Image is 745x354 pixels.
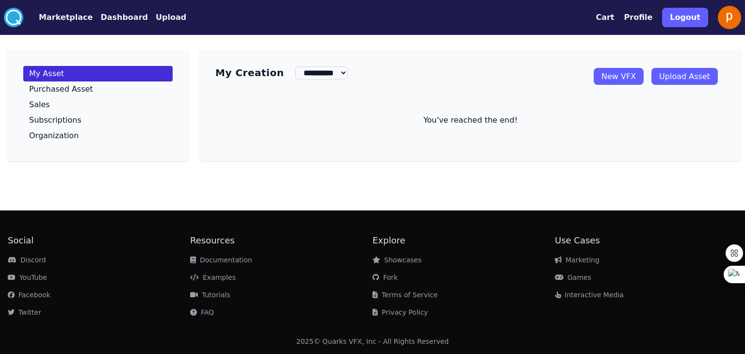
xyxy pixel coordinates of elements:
[555,291,624,299] a: Interactive Media
[156,12,186,23] button: Upload
[29,101,50,109] p: Sales
[594,68,644,85] a: New VFX
[651,68,718,85] a: Upload Asset
[23,113,173,128] a: Subscriptions
[662,4,708,31] a: Logout
[372,234,555,247] h2: Explore
[23,97,173,113] a: Sales
[8,274,47,281] a: YouTube
[29,116,81,124] p: Subscriptions
[29,70,64,78] p: My Asset
[555,256,599,264] a: Marketing
[215,66,284,80] h3: My Creation
[93,12,148,23] a: Dashboard
[215,114,726,126] p: You've reached the end!
[100,12,148,23] button: Dashboard
[190,234,372,247] h2: Resources
[8,256,46,264] a: Discord
[372,308,428,316] a: Privacy Policy
[29,132,79,140] p: Organization
[296,337,449,346] div: 2025 © Quarks VFX, Inc - All Rights Reserved
[8,308,41,316] a: Twitter
[23,66,173,81] a: My Asset
[23,12,93,23] a: Marketplace
[8,291,50,299] a: Facebook
[718,6,741,29] img: profile
[372,291,437,299] a: Terms of Service
[555,234,737,247] h2: Use Cases
[372,256,421,264] a: Showcases
[624,12,653,23] button: Profile
[190,274,236,281] a: Examples
[190,256,252,264] a: Documentation
[39,12,93,23] button: Marketplace
[190,291,230,299] a: Tutorials
[23,128,173,144] a: Organization
[23,81,173,97] a: Purchased Asset
[555,274,591,281] a: Games
[662,8,708,27] button: Logout
[190,308,214,316] a: FAQ
[29,85,93,93] p: Purchased Asset
[596,12,614,23] button: Cart
[148,12,186,23] a: Upload
[372,274,398,281] a: Fork
[8,234,190,247] h2: Social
